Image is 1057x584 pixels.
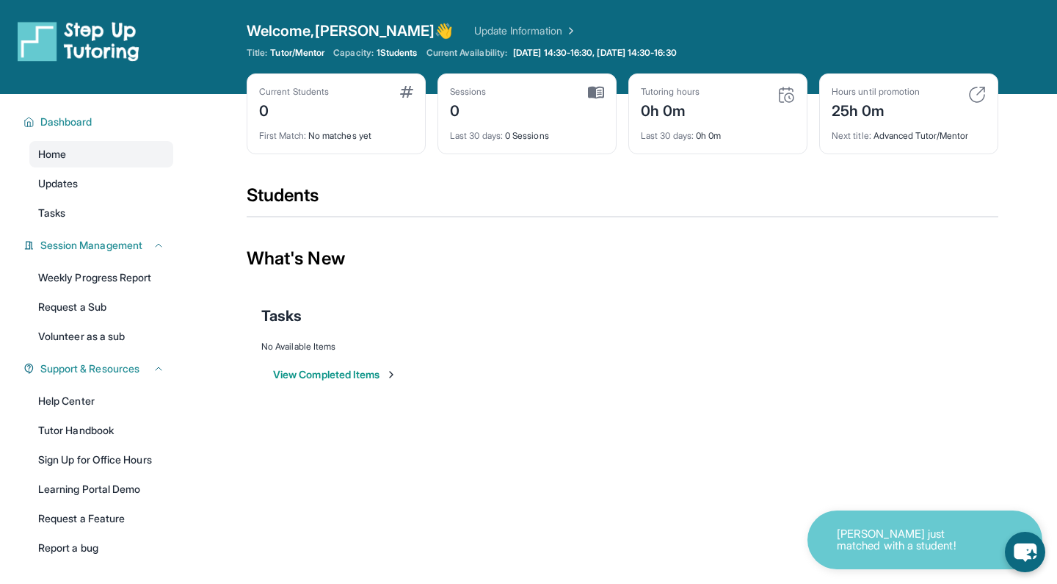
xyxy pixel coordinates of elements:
[38,176,79,191] span: Updates
[400,86,413,98] img: card
[450,130,503,141] span: Last 30 days :
[29,535,173,561] a: Report a bug
[513,47,677,59] span: [DATE] 14:30-16:30, [DATE] 14:30-16:30
[261,306,302,326] span: Tasks
[34,361,164,376] button: Support & Resources
[29,447,173,473] a: Sign Up for Office Hours
[40,361,139,376] span: Support & Resources
[247,21,454,41] span: Welcome, [PERSON_NAME] 👋
[426,47,507,59] span: Current Availability:
[450,86,487,98] div: Sessions
[29,476,173,502] a: Learning Portal Demo
[259,98,329,121] div: 0
[29,141,173,167] a: Home
[1005,532,1045,572] button: chat-button
[377,47,418,59] span: 1 Students
[40,115,92,129] span: Dashboard
[29,170,173,197] a: Updates
[333,47,374,59] span: Capacity:
[832,86,920,98] div: Hours until promotion
[34,115,164,129] button: Dashboard
[510,47,680,59] a: [DATE] 14:30-16:30, [DATE] 14:30-16:30
[38,147,66,162] span: Home
[247,47,267,59] span: Title:
[261,341,984,353] div: No Available Items
[29,505,173,532] a: Request a Feature
[38,206,65,220] span: Tasks
[247,226,998,291] div: What's New
[29,417,173,444] a: Tutor Handbook
[270,47,324,59] span: Tutor/Mentor
[247,184,998,216] div: Students
[259,130,306,141] span: First Match :
[450,121,604,142] div: 0 Sessions
[18,21,139,62] img: logo
[29,388,173,414] a: Help Center
[474,24,577,38] a: Update Information
[562,24,577,38] img: Chevron Right
[641,86,700,98] div: Tutoring hours
[641,121,795,142] div: 0h 0m
[832,121,986,142] div: Advanced Tutor/Mentor
[641,98,700,121] div: 0h 0m
[29,294,173,320] a: Request a Sub
[588,86,604,99] img: card
[259,86,329,98] div: Current Students
[40,238,142,253] span: Session Management
[29,323,173,350] a: Volunteer as a sub
[34,238,164,253] button: Session Management
[968,86,986,104] img: card
[259,121,413,142] div: No matches yet
[832,130,871,141] span: Next title :
[450,98,487,121] div: 0
[777,86,795,104] img: card
[29,264,173,291] a: Weekly Progress Report
[273,367,397,382] button: View Completed Items
[832,98,920,121] div: 25h 0m
[29,200,173,226] a: Tasks
[837,528,984,552] p: [PERSON_NAME] just matched with a student!
[641,130,694,141] span: Last 30 days :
